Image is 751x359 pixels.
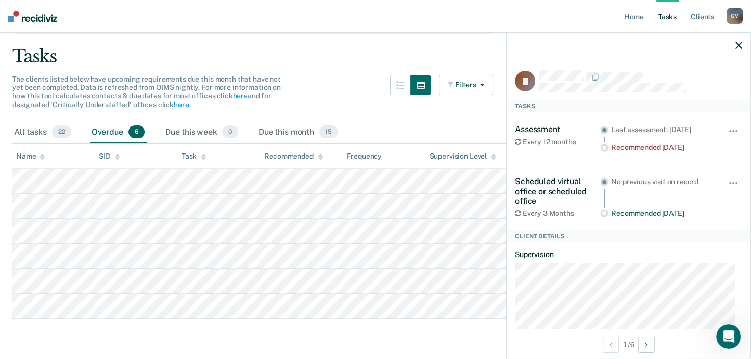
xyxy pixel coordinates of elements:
[507,230,750,242] div: Client Details
[603,337,619,353] button: Previous Client
[611,125,714,134] div: Last assessment: [DATE]
[12,121,73,144] div: All tasks
[515,176,600,206] div: Scheduled virtual office or scheduled office
[439,75,493,95] button: Filters
[716,324,741,349] iframe: Intercom live chat
[611,177,714,186] div: No previous visit on record
[8,11,57,22] img: Recidiviz
[727,8,743,24] div: G M
[12,75,281,109] span: The clients listed below have upcoming requirements due this month that have not yet been complet...
[638,337,655,353] button: Next Client
[319,125,338,139] span: 15
[264,152,322,161] div: Recommended
[174,100,189,109] a: here
[99,152,120,161] div: SID
[182,152,205,161] div: Task
[515,250,742,259] dt: Supervision
[256,121,340,144] div: Due this month
[52,125,71,139] span: 22
[128,125,145,139] span: 6
[507,100,750,112] div: Tasks
[611,143,714,152] div: Recommended [DATE]
[515,124,600,134] div: Assessment
[16,152,45,161] div: Name
[515,209,600,218] div: Every 3 Months
[515,138,600,146] div: Every 12 months
[507,331,750,358] div: 1 / 6
[90,121,147,144] div: Overdue
[232,92,247,100] a: here
[163,121,240,144] div: Due this week
[222,125,238,139] span: 0
[429,152,496,161] div: Supervision Level
[12,46,739,67] div: Tasks
[611,209,714,218] div: Recommended [DATE]
[347,152,382,161] div: Frequency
